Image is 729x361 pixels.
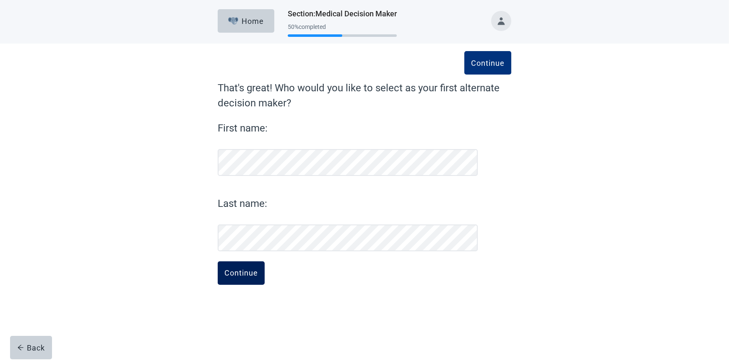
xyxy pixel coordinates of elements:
h1: Section : Medical Decision Maker [288,8,397,20]
div: Continue [224,269,258,277]
button: ElephantHome [218,9,274,33]
button: Continue [218,261,265,285]
div: Back [17,343,45,352]
label: Last name: [218,196,478,211]
button: Continue [464,51,511,75]
div: Continue [471,59,505,67]
img: Elephant [228,17,239,25]
label: First name: [218,121,478,136]
label: That's great! Who would you like to select as your first alternate decision maker? [218,80,511,111]
div: Home [228,17,264,25]
span: arrow-left [17,344,24,351]
div: 50 % completed [288,23,397,30]
button: Toggle account menu [491,11,511,31]
button: arrow-leftBack [10,336,52,359]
